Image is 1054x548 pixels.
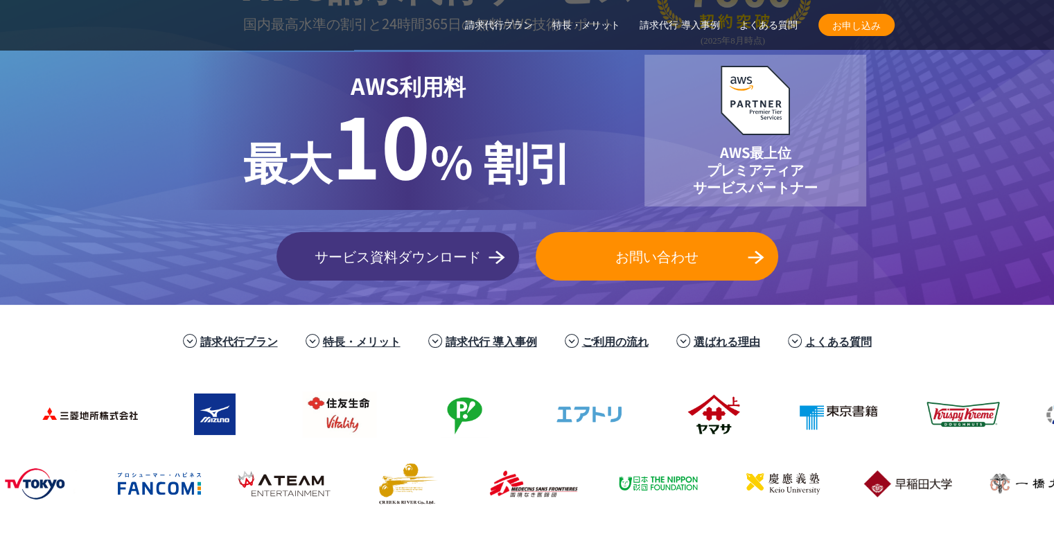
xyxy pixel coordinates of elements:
img: 住友生命保険相互 [279,387,390,442]
a: よくある質問 [805,333,872,349]
a: 選ばれる理由 [694,333,760,349]
img: フジモトHD [404,387,515,442]
img: クリスピー・クリーム・ドーナツ [903,387,1014,442]
img: 早稲田大学 [847,456,958,511]
img: 国境なき医師団 [473,456,584,511]
a: 請求代行 導入事例 [640,18,720,33]
a: 請求代行 導入事例 [446,333,537,349]
img: エアトリ [529,387,640,442]
a: お問い合わせ [536,232,778,281]
a: 特長・メリット [552,18,620,33]
a: ご利用の流れ [582,333,649,349]
img: ファンコミュニケーションズ [99,456,210,511]
a: サービス資料ダウンロード [276,232,519,281]
img: AWSプレミアティアサービスパートナー [721,66,790,135]
a: 請求代行プラン [200,333,278,349]
a: 請求代行プラン [465,18,533,33]
p: AWS利用料 [243,69,572,102]
img: 三菱地所 [30,387,141,442]
img: ヤマサ醤油 [653,387,764,442]
img: 慶應義塾 [723,456,834,511]
span: 最大 [243,128,332,192]
img: ミズノ [155,387,265,442]
span: 10 [332,83,430,204]
img: クリーク・アンド・リバー [349,456,459,511]
span: お問い合わせ [536,246,778,267]
img: 東京書籍 [778,387,889,442]
p: AWS最上位 プレミアティア サービスパートナー [693,143,818,195]
a: よくある質問 [739,18,798,33]
img: 日本財団 [598,456,709,511]
a: お申し込み [818,14,895,36]
img: エイチーム [224,456,335,511]
p: % 割引 [243,102,572,193]
p: 国内最高水準の割引と 24時間365日の無料AWS技術サポート [243,12,635,35]
span: サービス資料ダウンロード [276,246,519,267]
a: 特長・メリット [323,333,401,349]
span: お申し込み [818,18,895,33]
